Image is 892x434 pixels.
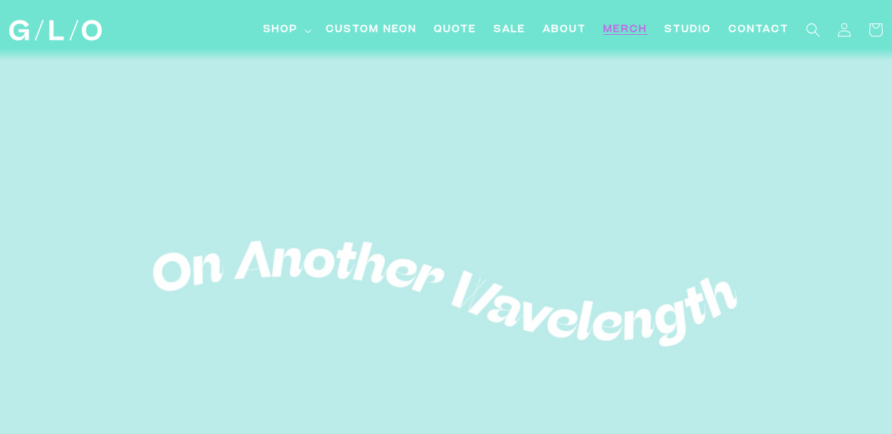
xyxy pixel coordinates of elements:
iframe: Chat Widget [636,235,892,434]
a: SALE [485,14,534,46]
a: Quote [425,14,485,46]
a: GLO Studio [4,15,107,46]
span: About [543,23,586,38]
summary: Shop [255,14,317,46]
img: GLO Studio [9,20,102,41]
a: Merch [595,14,656,46]
span: Studio [664,23,711,38]
a: Studio [656,14,720,46]
span: Contact [728,23,789,38]
a: Custom Neon [317,14,425,46]
summary: Search [797,14,829,46]
span: Merch [603,23,647,38]
span: Quote [434,23,477,38]
a: About [534,14,595,46]
span: SALE [494,23,526,38]
span: Custom Neon [326,23,417,38]
span: Shop [263,23,298,38]
a: Contact [720,14,797,46]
